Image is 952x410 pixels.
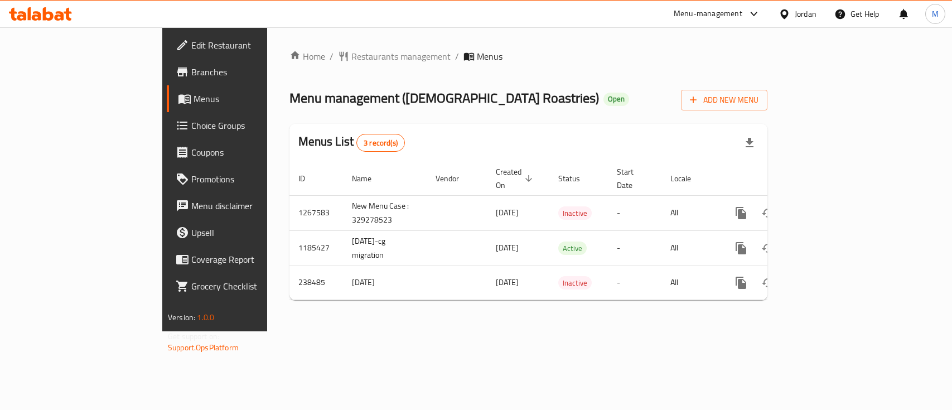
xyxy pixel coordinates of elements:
[496,165,536,192] span: Created On
[194,92,312,105] span: Menus
[298,172,320,185] span: ID
[167,219,321,246] a: Upsell
[357,138,404,148] span: 3 record(s)
[191,146,312,159] span: Coupons
[496,240,519,255] span: [DATE]
[298,133,405,152] h2: Menus List
[167,246,321,273] a: Coverage Report
[608,266,661,300] td: -
[558,277,592,290] span: Inactive
[191,65,312,79] span: Branches
[558,276,592,290] div: Inactive
[674,7,742,21] div: Menu-management
[603,93,629,106] div: Open
[455,50,459,63] li: /
[191,172,312,186] span: Promotions
[167,85,321,112] a: Menus
[338,50,451,63] a: Restaurants management
[191,226,312,239] span: Upsell
[728,235,755,262] button: more
[608,230,661,266] td: -
[167,273,321,300] a: Grocery Checklist
[343,195,427,230] td: New Menu Case : 329278523
[356,134,405,152] div: Total records count
[558,172,595,185] span: Status
[755,235,781,262] button: Change Status
[558,206,592,220] div: Inactive
[755,200,781,226] button: Change Status
[690,93,758,107] span: Add New Menu
[795,8,816,20] div: Jordan
[343,230,427,266] td: [DATE]-cg migration
[167,139,321,166] a: Coupons
[168,310,195,325] span: Version:
[661,266,719,300] td: All
[681,90,767,110] button: Add New Menu
[289,50,767,63] nav: breadcrumb
[168,340,239,355] a: Support.OpsPlatform
[670,172,705,185] span: Locale
[496,275,519,290] span: [DATE]
[167,166,321,192] a: Promotions
[289,85,599,110] span: Menu management ( [DEMOGRAPHIC_DATA] Roastries )
[728,269,755,296] button: more
[558,242,587,255] span: Active
[558,207,592,220] span: Inactive
[191,38,312,52] span: Edit Restaurant
[352,172,386,185] span: Name
[191,119,312,132] span: Choice Groups
[603,94,629,104] span: Open
[191,279,312,293] span: Grocery Checklist
[197,310,214,325] span: 1.0.0
[755,269,781,296] button: Change Status
[932,8,939,20] span: M
[289,162,844,300] table: enhanced table
[661,230,719,266] td: All
[167,32,321,59] a: Edit Restaurant
[167,192,321,219] a: Menu disclaimer
[436,172,473,185] span: Vendor
[343,266,427,300] td: [DATE]
[496,205,519,220] span: [DATE]
[608,195,661,230] td: -
[191,253,312,266] span: Coverage Report
[661,195,719,230] td: All
[477,50,502,63] span: Menus
[167,112,321,139] a: Choice Groups
[728,200,755,226] button: more
[617,165,648,192] span: Start Date
[168,329,219,344] span: Get support on:
[330,50,334,63] li: /
[351,50,451,63] span: Restaurants management
[719,162,844,196] th: Actions
[167,59,321,85] a: Branches
[736,129,763,156] div: Export file
[191,199,312,213] span: Menu disclaimer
